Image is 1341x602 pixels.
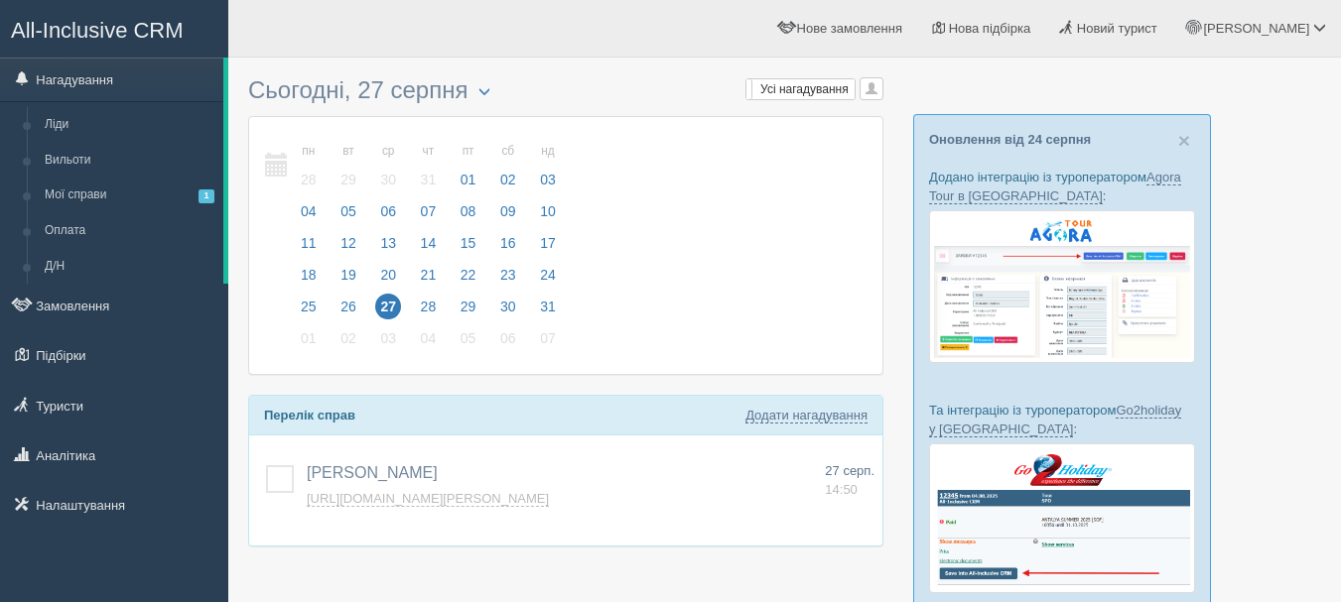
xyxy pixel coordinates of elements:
span: 16 [495,230,521,256]
a: 10 [529,200,562,232]
a: Agora Tour в [GEOGRAPHIC_DATA] [929,170,1181,204]
a: 21 [410,264,448,296]
a: 15 [450,232,487,264]
small: ср [375,143,401,160]
a: 03 [369,327,407,359]
a: [URL][DOMAIN_NAME][PERSON_NAME] [307,491,549,507]
a: 14 [410,232,448,264]
span: 07 [416,198,442,224]
span: 30 [375,167,401,192]
span: 27 [375,294,401,319]
a: 27 [369,296,407,327]
a: 04 [290,200,328,232]
span: 03 [375,325,401,351]
a: ср 30 [369,132,407,200]
a: 25 [290,296,328,327]
span: × [1178,129,1190,152]
a: 18 [290,264,328,296]
p: Та інтеграцію із туроператором : [929,401,1195,438]
span: 27 серп. [825,463,874,478]
span: 01 [456,167,481,192]
span: 24 [535,262,561,288]
a: All-Inclusive CRM [1,1,227,56]
a: 01 [290,327,328,359]
span: Новий турист [1077,21,1157,36]
small: сб [495,143,521,160]
span: 1 [199,189,214,202]
span: 30 [495,294,521,319]
small: пт [456,143,481,160]
a: 22 [450,264,487,296]
a: 19 [330,264,367,296]
b: Перелік справ [264,408,355,422]
a: сб 02 [489,132,527,200]
span: 01 [296,325,322,351]
a: 17 [529,232,562,264]
span: 31 [416,167,442,192]
a: 07 [410,200,448,232]
a: нд 03 [529,132,562,200]
p: Додано інтеграцію із туроператором : [929,168,1195,205]
span: 10 [535,198,561,224]
a: 11 [290,232,328,264]
span: 21 [416,262,442,288]
span: 17 [535,230,561,256]
a: 29 [450,296,487,327]
span: All-Inclusive CRM [11,18,184,43]
span: 28 [416,294,442,319]
img: agora-tour-%D0%B7%D0%B0%D1%8F%D0%B2%D0%BA%D0%B8-%D1%81%D1%80%D0%BC-%D0%B4%D0%BB%D1%8F-%D1%82%D1%8... [929,210,1195,362]
small: чт [416,143,442,160]
span: 26 [335,294,361,319]
span: 04 [416,325,442,351]
a: Мої справи1 [36,178,223,213]
a: 24 [529,264,562,296]
small: пн [296,143,322,160]
span: 09 [495,198,521,224]
a: пн 28 [290,132,328,200]
span: Нова підбірка [949,21,1031,36]
a: Додати нагадування [745,408,868,423]
small: вт [335,143,361,160]
a: 09 [489,200,527,232]
small: нд [535,143,561,160]
span: 11 [296,230,322,256]
span: 05 [456,325,481,351]
a: 31 [529,296,562,327]
a: 06 [369,200,407,232]
span: 06 [495,325,521,351]
span: 18 [296,262,322,288]
a: 07 [529,327,562,359]
a: Оплата [36,213,223,249]
span: [PERSON_NAME] [307,464,438,481]
span: 12 [335,230,361,256]
a: 16 [489,232,527,264]
a: 08 [450,200,487,232]
a: 28 [410,296,448,327]
span: 14 [416,230,442,256]
span: Усі нагадування [760,82,849,96]
a: 23 [489,264,527,296]
span: 28 [296,167,322,192]
a: чт 31 [410,132,448,200]
span: 19 [335,262,361,288]
span: 31 [535,294,561,319]
span: [PERSON_NAME] [1203,21,1309,36]
span: 29 [335,167,361,192]
a: вт 29 [330,132,367,200]
a: 20 [369,264,407,296]
span: 20 [375,262,401,288]
a: 04 [410,327,448,359]
span: 02 [335,325,361,351]
a: 05 [330,200,367,232]
a: Ліди [36,107,223,143]
a: 06 [489,327,527,359]
span: 05 [335,198,361,224]
span: 15 [456,230,481,256]
h3: Сьогодні, 27 серпня [248,77,883,106]
span: 08 [456,198,481,224]
span: 13 [375,230,401,256]
span: 23 [495,262,521,288]
a: 02 [330,327,367,359]
a: Вильоти [36,143,223,179]
a: 26 [330,296,367,327]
